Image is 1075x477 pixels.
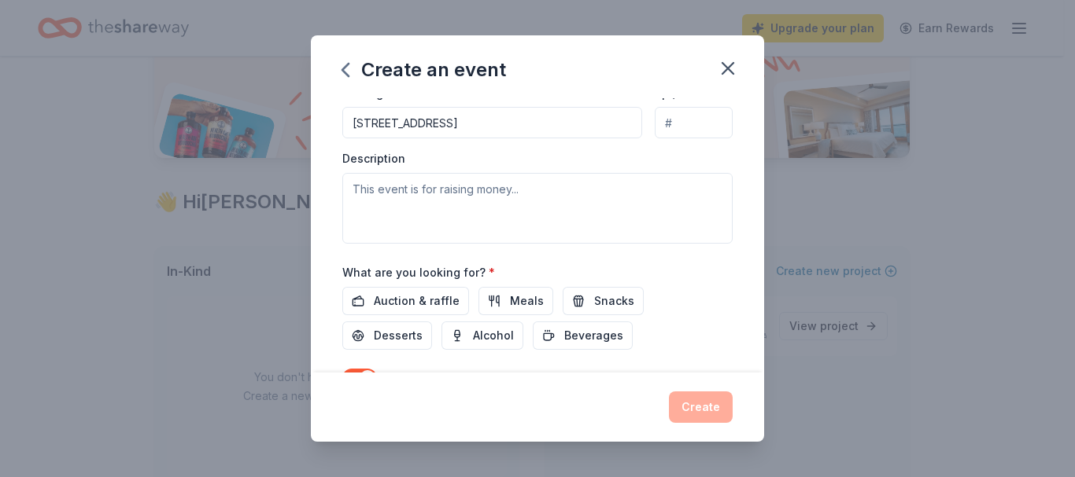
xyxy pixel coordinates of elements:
span: Meals [510,292,544,310]
span: Alcohol [473,326,514,345]
button: Alcohol [441,321,523,350]
label: Description [342,151,405,167]
div: Create an event [342,57,506,83]
span: Snacks [594,292,634,310]
button: Desserts [342,321,432,350]
button: Snacks [563,287,644,315]
button: Beverages [533,321,633,350]
span: Desserts [374,326,423,345]
span: Beverages [564,326,623,345]
input: Enter a US address [342,107,642,138]
label: What are you looking for? [342,265,495,281]
button: Meals [478,287,553,315]
label: Send me reminders [390,371,496,384]
span: Auction & raffle [374,292,460,310]
button: Auction & raffle [342,287,469,315]
input: # [655,107,733,138]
